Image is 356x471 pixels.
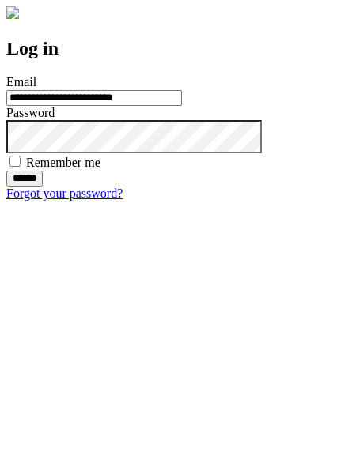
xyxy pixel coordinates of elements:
img: logo-4e3dc11c47720685a147b03b5a06dd966a58ff35d612b21f08c02c0306f2b779.png [6,6,19,19]
h2: Log in [6,38,350,59]
label: Password [6,106,55,119]
label: Email [6,75,36,89]
a: Forgot your password? [6,187,123,200]
label: Remember me [26,156,100,169]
